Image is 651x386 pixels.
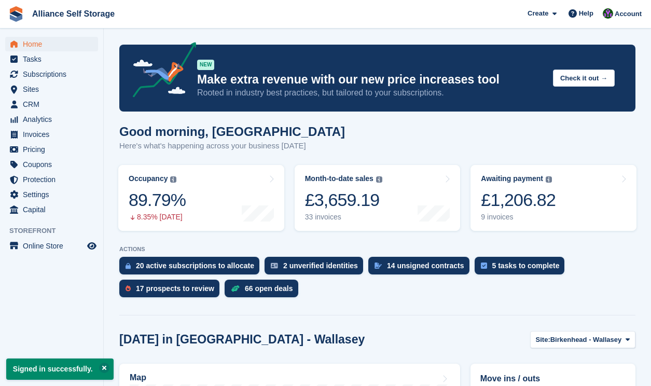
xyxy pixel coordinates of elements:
a: menu [5,142,98,157]
a: menu [5,187,98,202]
div: NEW [197,60,214,70]
span: Help [579,8,593,19]
img: icon-info-grey-7440780725fd019a000dd9b08b2336e03edf1995a4989e88bcd33f0948082b44.svg [546,176,552,183]
img: deal-1b604bf984904fb50ccaf53a9ad4b4a5d6e5aea283cecdc64d6e3604feb123c2.svg [231,285,240,292]
a: menu [5,127,98,142]
span: Create [528,8,548,19]
p: ACTIONS [119,246,635,253]
span: Protection [23,172,85,187]
a: 2 unverified identities [265,257,368,280]
span: Online Store [23,239,85,253]
div: Occupancy [129,174,168,183]
a: 17 prospects to review [119,280,225,302]
p: Make extra revenue with our new price increases tool [197,72,545,87]
span: Birkenhead - Wallasey [550,335,622,345]
span: Pricing [23,142,85,157]
button: Check it out → [553,70,615,87]
img: verify_identity-adf6edd0f0f0b5bbfe63781bf79b02c33cf7c696d77639b501bdc392416b5a36.svg [271,263,278,269]
h2: [DATE] in [GEOGRAPHIC_DATA] - Wallasey [119,333,365,347]
span: Subscriptions [23,67,85,81]
div: 66 open deals [245,284,293,293]
a: Alliance Self Storage [28,5,119,22]
div: £1,206.82 [481,189,556,211]
a: menu [5,97,98,112]
a: 14 unsigned contracts [368,257,475,280]
p: Here's what's happening across your business [DATE] [119,140,345,152]
div: 89.79% [129,189,186,211]
p: Signed in successfully. [6,359,114,380]
a: menu [5,82,98,96]
span: Invoices [23,127,85,142]
span: Capital [23,202,85,217]
div: 33 invoices [305,213,382,222]
div: 9 invoices [481,213,556,222]
img: active_subscription_to_allocate_icon-d502201f5373d7db506a760aba3b589e785aa758c864c3986d89f69b8ff3... [126,263,131,269]
a: Awaiting payment £1,206.82 9 invoices [470,165,636,231]
div: 8.35% [DATE] [129,213,186,222]
a: 20 active subscriptions to allocate [119,257,265,280]
span: Coupons [23,157,85,172]
img: price-adjustments-announcement-icon-8257ccfd72463d97f412b2fc003d46551f7dbcb40ab6d574587a9cd5c0d94... [124,42,197,101]
div: 5 tasks to complete [492,261,560,270]
a: Preview store [86,240,98,252]
span: Sites [23,82,85,96]
a: Occupancy 89.79% 8.35% [DATE] [118,165,284,231]
a: menu [5,52,98,66]
div: 17 prospects to review [136,284,214,293]
h2: Map [130,373,146,382]
div: 14 unsigned contracts [387,261,464,270]
span: Home [23,37,85,51]
a: 66 open deals [225,280,303,302]
a: 5 tasks to complete [475,257,570,280]
a: menu [5,67,98,81]
img: prospect-51fa495bee0391a8d652442698ab0144808aea92771e9ea1ae160a38d050c398.svg [126,285,131,292]
span: Account [615,9,642,19]
h2: Move ins / outs [480,373,626,385]
span: Settings [23,187,85,202]
img: icon-info-grey-7440780725fd019a000dd9b08b2336e03edf1995a4989e88bcd33f0948082b44.svg [376,176,382,183]
div: Awaiting payment [481,174,543,183]
span: Site: [536,335,550,345]
a: menu [5,202,98,217]
h1: Good morning, [GEOGRAPHIC_DATA] [119,125,345,139]
img: Romilly Norton [603,8,613,19]
span: Analytics [23,112,85,127]
span: CRM [23,97,85,112]
a: menu [5,37,98,51]
span: Tasks [23,52,85,66]
a: menu [5,172,98,187]
div: 20 active subscriptions to allocate [136,261,254,270]
div: 2 unverified identities [283,261,358,270]
img: contract_signature_icon-13c848040528278c33f63329250d36e43548de30e8caae1d1a13099fd9432cc5.svg [375,263,382,269]
span: Storefront [9,226,103,236]
p: Rooted in industry best practices, but tailored to your subscriptions. [197,87,545,99]
img: icon-info-grey-7440780725fd019a000dd9b08b2336e03edf1995a4989e88bcd33f0948082b44.svg [170,176,176,183]
img: task-75834270c22a3079a89374b754ae025e5fb1db73e45f91037f5363f120a921f8.svg [481,263,487,269]
a: menu [5,112,98,127]
a: menu [5,239,98,253]
div: £3,659.19 [305,189,382,211]
a: menu [5,157,98,172]
a: Month-to-date sales £3,659.19 33 invoices [295,165,461,231]
button: Site: Birkenhead - Wallasey [530,331,635,348]
div: Month-to-date sales [305,174,373,183]
img: stora-icon-8386f47178a22dfd0bd8f6a31ec36ba5ce8667c1dd55bd0f319d3a0aa187defe.svg [8,6,24,22]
